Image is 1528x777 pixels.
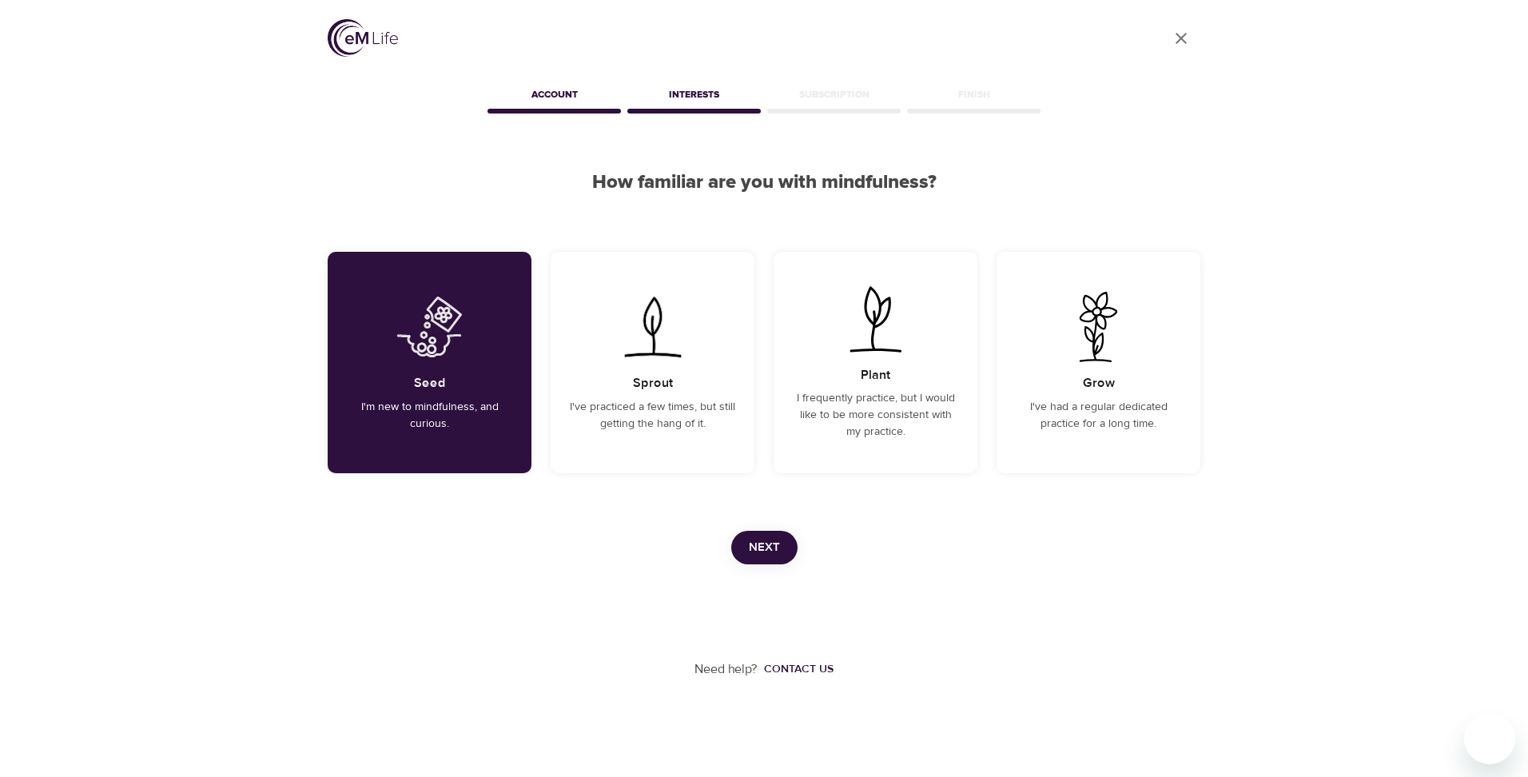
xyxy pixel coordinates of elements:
span: Next [749,537,780,558]
p: I frequently practice, but I would like to be more consistent with my practice. [793,390,958,440]
img: I frequently practice, but I would like to be more consistent with my practice. [835,284,916,354]
iframe: Button to launch messaging window [1464,713,1515,764]
h2: How familiar are you with mindfulness? [328,171,1200,194]
div: I'm new to mindfulness, and curious.SeedI'm new to mindfulness, and curious. [328,252,531,473]
img: I've practiced a few times, but still getting the hang of it. [612,292,693,362]
img: I'm new to mindfulness, and curious. [389,292,470,362]
h5: Plant [861,367,890,384]
a: Contact us [758,661,834,677]
p: Need help? [694,660,758,679]
div: I've had a regular dedicated practice for a long time.GrowI've had a regular dedicated practice f... [997,252,1200,473]
div: Contact us [764,661,834,677]
h5: Grow [1083,375,1115,392]
img: logo [328,19,398,57]
div: I've practiced a few times, but still getting the hang of it.SproutI've practiced a few times, bu... [551,252,754,473]
h5: Sprout [633,375,673,392]
button: Next [731,531,798,564]
p: I'm new to mindfulness, and curious. [347,399,512,432]
div: I frequently practice, but I would like to be more consistent with my practice.PlantI frequently ... [774,252,977,473]
h5: Seed [414,375,446,392]
p: I've had a regular dedicated practice for a long time. [1016,399,1181,432]
img: I've had a regular dedicated practice for a long time. [1058,292,1139,362]
p: I've practiced a few times, but still getting the hang of it. [570,399,735,432]
a: close [1162,19,1200,58]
